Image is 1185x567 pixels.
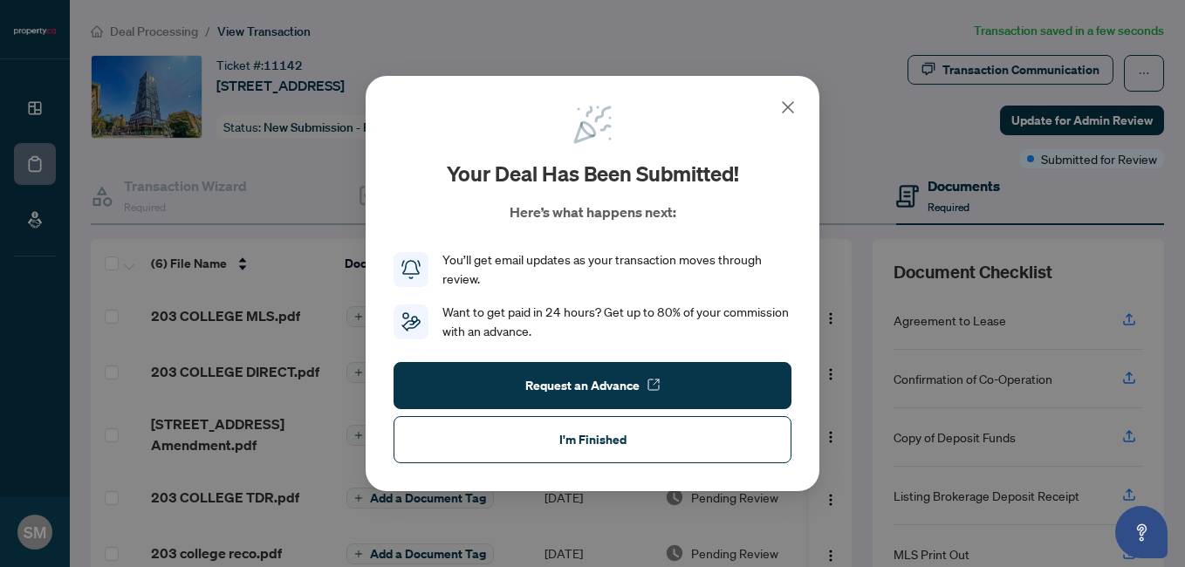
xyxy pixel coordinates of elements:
[394,362,791,409] button: Request an Advance
[442,250,791,289] div: You’ll get email updates as your transaction moves through review.
[447,160,739,188] h2: Your deal has been submitted!
[559,426,627,454] span: I'm Finished
[510,202,676,222] p: Here’s what happens next:
[394,416,791,463] button: I'm Finished
[1115,506,1168,558] button: Open asap
[525,372,640,400] span: Request an Advance
[442,303,791,341] div: Want to get paid in 24 hours? Get up to 80% of your commission with an advance.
